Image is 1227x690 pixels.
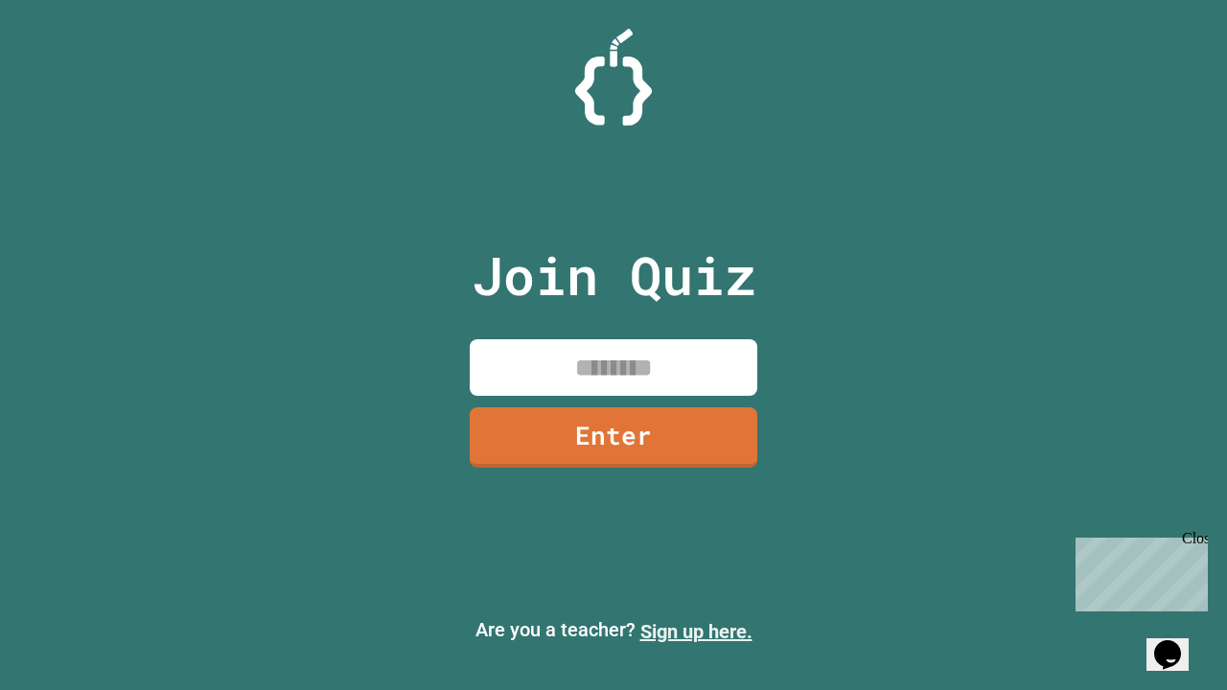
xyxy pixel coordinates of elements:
img: Logo.svg [575,29,652,126]
iframe: chat widget [1146,613,1208,671]
iframe: chat widget [1068,530,1208,611]
p: Are you a teacher? [15,615,1212,646]
div: Chat with us now!Close [8,8,132,122]
p: Join Quiz [472,236,756,315]
a: Sign up here. [640,620,752,643]
a: Enter [470,407,757,468]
